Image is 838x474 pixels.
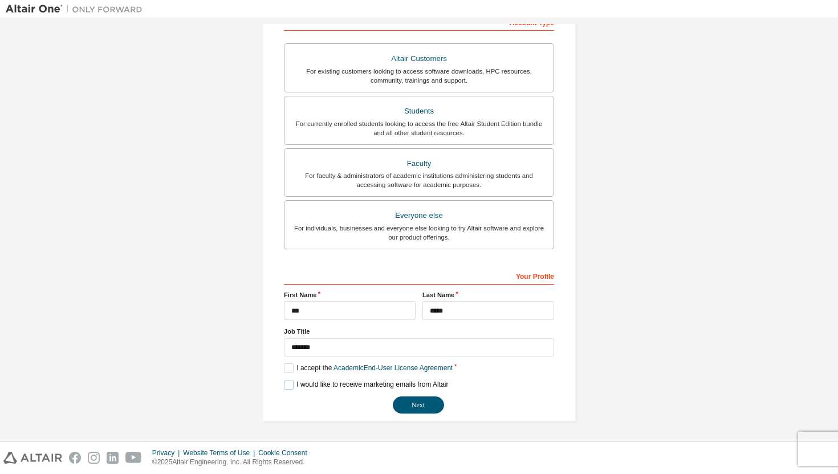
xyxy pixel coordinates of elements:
div: For currently enrolled students looking to access the free Altair Student Edition bundle and all ... [291,119,547,137]
img: altair_logo.svg [3,452,62,464]
div: For faculty & administrators of academic institutions administering students and accessing softwa... [291,171,547,189]
label: First Name [284,290,416,299]
div: Your Profile [284,266,554,285]
div: Altair Customers [291,51,547,67]
img: facebook.svg [69,452,81,464]
a: Academic End-User License Agreement [333,364,453,372]
div: For existing customers looking to access software downloads, HPC resources, community, trainings ... [291,67,547,85]
img: Altair One [6,3,148,15]
button: Next [393,396,444,414]
div: Students [291,103,547,119]
p: © 2025 Altair Engineering, Inc. All Rights Reserved. [152,457,314,467]
label: Job Title [284,327,554,336]
img: linkedin.svg [107,452,119,464]
div: Faculty [291,156,547,172]
label: I would like to receive marketing emails from Altair [284,380,448,390]
img: youtube.svg [125,452,142,464]
label: Last Name [422,290,554,299]
div: Privacy [152,448,183,457]
img: instagram.svg [88,452,100,464]
label: I accept the [284,363,453,373]
div: For individuals, businesses and everyone else looking to try Altair software and explore our prod... [291,224,547,242]
div: Everyone else [291,208,547,224]
div: Website Terms of Use [183,448,258,457]
div: Cookie Consent [258,448,314,457]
